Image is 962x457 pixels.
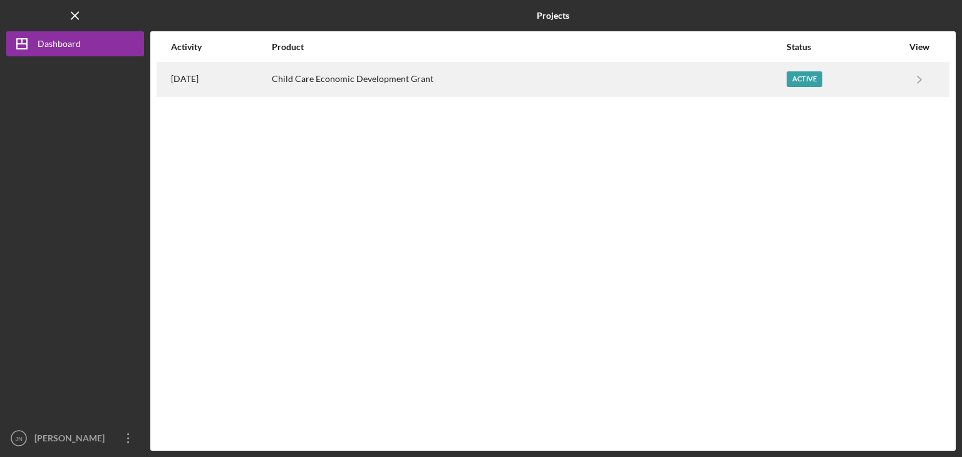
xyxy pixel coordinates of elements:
[171,74,199,84] time: 2025-08-19 18:43
[272,64,785,95] div: Child Care Economic Development Grant
[787,71,822,87] div: Active
[15,435,23,442] text: JN
[904,42,935,52] div: View
[6,31,144,56] button: Dashboard
[171,42,271,52] div: Activity
[6,426,144,451] button: JN[PERSON_NAME]
[787,42,903,52] div: Status
[38,31,81,59] div: Dashboard
[272,42,785,52] div: Product
[31,426,113,454] div: [PERSON_NAME]
[537,11,569,21] b: Projects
